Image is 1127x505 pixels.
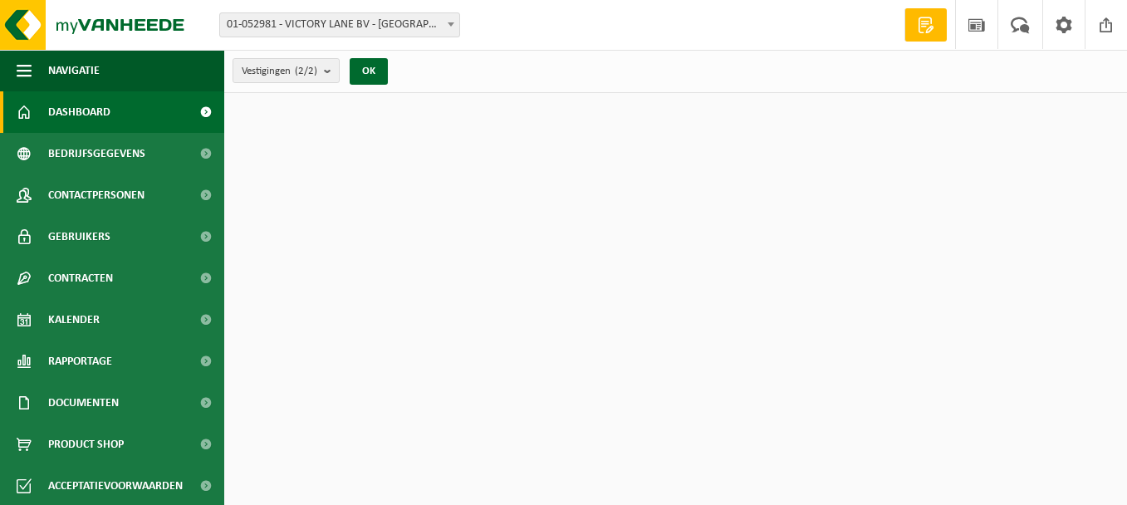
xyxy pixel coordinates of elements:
[48,424,124,465] span: Product Shop
[350,58,388,85] button: OK
[48,341,112,382] span: Rapportage
[233,58,340,83] button: Vestigingen(2/2)
[48,174,145,216] span: Contactpersonen
[242,59,317,84] span: Vestigingen
[48,299,100,341] span: Kalender
[48,91,110,133] span: Dashboard
[48,133,145,174] span: Bedrijfsgegevens
[8,468,277,505] iframe: chat widget
[220,13,459,37] span: 01-052981 - VICTORY LANE BV - ROESELARE
[48,382,119,424] span: Documenten
[219,12,460,37] span: 01-052981 - VICTORY LANE BV - ROESELARE
[48,257,113,299] span: Contracten
[48,216,110,257] span: Gebruikers
[295,66,317,76] count: (2/2)
[48,50,100,91] span: Navigatie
